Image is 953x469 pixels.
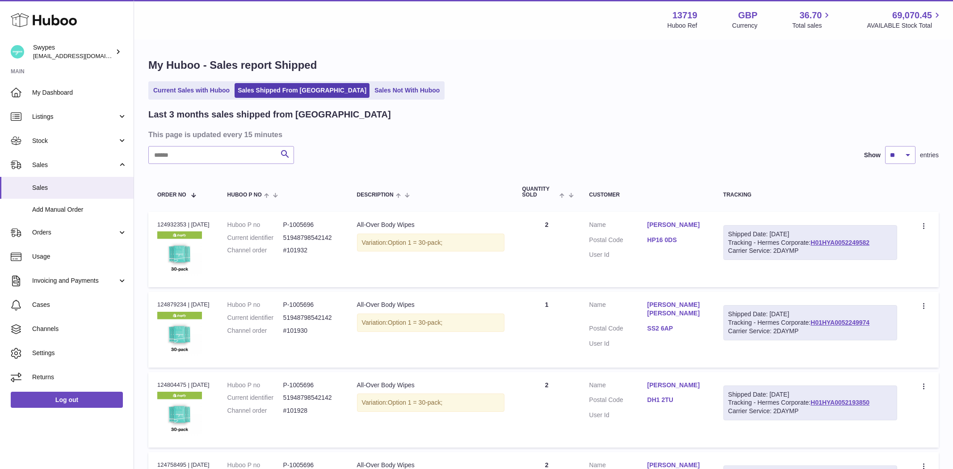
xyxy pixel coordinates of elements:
[799,9,822,21] span: 36.70
[589,221,647,231] dt: Name
[589,251,647,259] dt: User Id
[157,381,210,389] div: 124804475 | [DATE]
[157,312,202,356] img: 137191726829084.png
[668,21,697,30] div: Huboo Ref
[589,236,647,247] dt: Postal Code
[647,236,705,244] a: HP16 0DS
[227,406,283,415] dt: Channel order
[157,221,210,229] div: 124932353 | [DATE]
[32,301,127,309] span: Cases
[589,411,647,419] dt: User Id
[864,151,881,159] label: Show
[157,392,202,436] img: 137191726829084.png
[589,381,647,392] dt: Name
[157,192,186,198] span: Order No
[227,314,283,322] dt: Current identifier
[148,58,939,72] h1: My Huboo - Sales report Shipped
[32,228,118,237] span: Orders
[728,390,893,399] div: Shipped Date: [DATE]
[647,381,705,389] a: [PERSON_NAME]
[589,324,647,335] dt: Postal Code
[728,247,893,255] div: Carrier Service: 2DAYMP
[513,372,580,448] td: 2
[810,319,869,326] a: H01HYA0052249974
[357,221,504,229] div: All-Over Body Wipes
[283,246,339,255] dd: #101932
[647,301,705,318] a: [PERSON_NAME] [PERSON_NAME]
[227,327,283,335] dt: Channel order
[522,186,558,198] span: Quantity Sold
[148,130,936,139] h3: This page is updated every 15 minutes
[283,234,339,242] dd: 51948798542142
[32,325,127,333] span: Channels
[283,221,339,229] dd: P-1005696
[723,305,898,340] div: Tracking - Hermes Corporate:
[513,292,580,367] td: 1
[647,396,705,404] a: DH1 2TU
[227,246,283,255] dt: Channel order
[283,381,339,389] dd: P-1005696
[235,83,369,98] a: Sales Shipped From [GEOGRAPHIC_DATA]
[32,205,127,214] span: Add Manual Order
[32,88,127,97] span: My Dashboard
[32,349,127,357] span: Settings
[728,407,893,415] div: Carrier Service: 2DAYMP
[920,151,939,159] span: entries
[647,221,705,229] a: [PERSON_NAME]
[357,192,394,198] span: Description
[513,212,580,287] td: 2
[11,45,24,59] img: internalAdmin-13719@internal.huboo.com
[33,52,131,59] span: [EMAIL_ADDRESS][DOMAIN_NAME]
[589,396,647,406] dt: Postal Code
[32,137,118,145] span: Stock
[283,406,339,415] dd: #101928
[371,83,443,98] a: Sales Not With Huboo
[723,225,898,260] div: Tracking - Hermes Corporate:
[148,109,391,121] h2: Last 3 months sales shipped from [GEOGRAPHIC_DATA]
[283,394,339,402] dd: 51948798542142
[227,192,262,198] span: Huboo P no
[33,43,113,60] div: Swypes
[647,324,705,333] a: SS2 6AP
[589,339,647,348] dt: User Id
[892,9,932,21] span: 69,070.45
[589,192,705,198] div: Customer
[792,9,832,30] a: 36.70 Total sales
[157,301,210,309] div: 124879234 | [DATE]
[810,399,869,406] a: H01HYA0052193850
[357,394,504,412] div: Variation:
[32,113,118,121] span: Listings
[357,234,504,252] div: Variation:
[32,252,127,261] span: Usage
[283,314,339,322] dd: 51948798542142
[357,381,504,389] div: All-Over Body Wipes
[589,301,647,320] dt: Name
[32,373,127,381] span: Returns
[32,184,127,192] span: Sales
[283,327,339,335] dd: #101930
[732,21,758,30] div: Currency
[32,276,118,285] span: Invoicing and Payments
[32,161,118,169] span: Sales
[150,83,233,98] a: Current Sales with Huboo
[388,319,443,326] span: Option 1 = 30-pack;
[283,301,339,309] dd: P-1005696
[672,9,697,21] strong: 13719
[728,310,893,318] div: Shipped Date: [DATE]
[357,314,504,332] div: Variation:
[388,399,443,406] span: Option 1 = 30-pack;
[227,394,283,402] dt: Current identifier
[728,230,893,239] div: Shipped Date: [DATE]
[227,301,283,309] dt: Huboo P no
[388,239,443,246] span: Option 1 = 30-pack;
[723,385,898,421] div: Tracking - Hermes Corporate:
[728,327,893,335] div: Carrier Service: 2DAYMP
[227,381,283,389] dt: Huboo P no
[792,21,832,30] span: Total sales
[738,9,757,21] strong: GBP
[723,192,898,198] div: Tracking
[357,301,504,309] div: All-Over Body Wipes
[11,392,123,408] a: Log out
[867,21,942,30] span: AVAILABLE Stock Total
[867,9,942,30] a: 69,070.45 AVAILABLE Stock Total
